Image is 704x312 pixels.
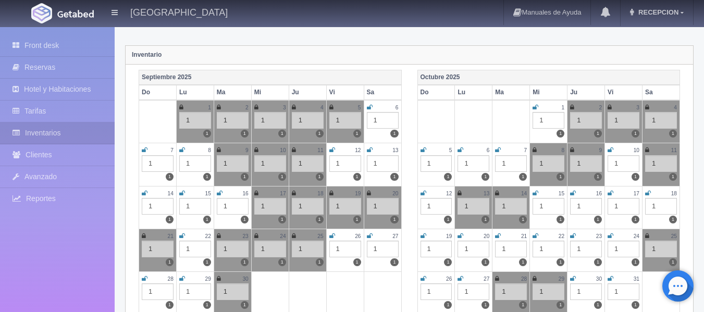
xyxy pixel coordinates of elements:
[329,241,361,257] div: 1
[254,241,286,257] div: 1
[671,191,677,196] small: 18
[562,147,565,153] small: 8
[390,258,398,266] label: 1
[495,241,527,257] div: 1
[533,241,564,257] div: 1
[278,216,286,223] label: 1
[168,191,174,196] small: 14
[203,216,211,223] label: 1
[289,85,326,100] th: Ju
[570,198,602,215] div: 1
[484,276,489,282] small: 27
[605,85,643,100] th: Vi
[241,130,249,138] label: 1
[168,276,174,282] small: 28
[205,276,211,282] small: 29
[634,276,639,282] small: 31
[519,301,527,309] label: 1
[355,191,361,196] small: 19
[559,191,564,196] small: 15
[170,147,174,153] small: 7
[632,173,639,181] label: 1
[521,233,527,239] small: 21
[530,85,567,100] th: Mi
[481,258,489,266] label: 1
[484,191,489,196] small: 13
[292,198,324,215] div: 1
[421,198,452,215] div: 1
[353,258,361,266] label: 1
[557,130,564,138] label: 1
[329,198,361,215] div: 1
[481,301,489,309] label: 1
[179,155,211,172] div: 1
[179,241,211,257] div: 1
[559,233,564,239] small: 22
[254,112,286,129] div: 1
[446,191,452,196] small: 12
[166,258,174,266] label: 1
[367,241,399,257] div: 1
[355,233,361,239] small: 26
[241,258,249,266] label: 1
[390,130,398,138] label: 1
[458,241,489,257] div: 1
[31,3,52,23] img: Getabed
[245,105,249,110] small: 2
[254,198,286,215] div: 1
[519,173,527,181] label: 1
[245,147,249,153] small: 9
[278,173,286,181] label: 1
[367,155,399,172] div: 1
[533,198,564,215] div: 1
[205,233,211,239] small: 22
[392,147,398,153] small: 13
[533,283,564,300] div: 1
[634,233,639,239] small: 24
[519,216,527,223] label: 1
[495,198,527,215] div: 1
[317,233,323,239] small: 25
[217,283,249,300] div: 1
[632,258,639,266] label: 1
[533,155,564,172] div: 1
[242,233,248,239] small: 23
[317,191,323,196] small: 18
[632,301,639,309] label: 1
[669,258,677,266] label: 1
[487,147,490,153] small: 6
[421,241,452,257] div: 1
[608,112,639,129] div: 1
[444,301,452,309] label: 1
[417,70,680,85] th: Octubre 2025
[645,155,677,172] div: 1
[636,105,639,110] small: 3
[484,233,489,239] small: 20
[320,105,324,110] small: 4
[251,85,289,100] th: Mi
[521,276,527,282] small: 28
[557,258,564,266] label: 1
[176,85,214,100] th: Lu
[317,147,323,153] small: 11
[353,130,361,138] label: 1
[417,85,455,100] th: Do
[329,155,361,172] div: 1
[316,173,324,181] label: 1
[596,191,602,196] small: 16
[594,173,602,181] label: 1
[594,216,602,223] label: 1
[217,112,249,129] div: 1
[292,241,324,257] div: 1
[217,241,249,257] div: 1
[632,130,639,138] label: 1
[166,216,174,223] label: 1
[671,147,677,153] small: 11
[179,198,211,215] div: 1
[643,85,680,100] th: Sa
[254,155,286,172] div: 1
[242,276,248,282] small: 30
[669,130,677,138] label: 1
[316,258,324,266] label: 1
[557,301,564,309] label: 1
